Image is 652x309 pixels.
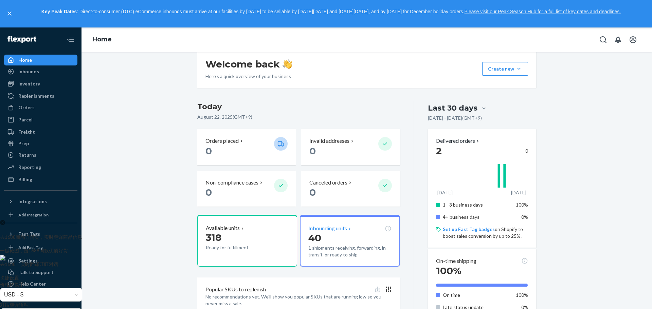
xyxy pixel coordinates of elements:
[4,210,77,220] a: Add Integration
[443,292,510,298] p: On time
[436,145,442,157] span: 2
[482,62,528,76] button: Create new
[4,162,77,173] a: Reporting
[516,202,528,208] span: 100%
[18,104,35,111] div: Orders
[443,226,528,239] p: on Shopify to boost sales conversion by up to 25%.
[64,33,77,46] button: Close Navigation
[308,232,321,244] span: 40
[197,129,296,165] button: Orders placed 0
[197,101,400,112] h3: Today
[205,187,212,198] span: 0
[205,137,239,145] p: Orders placed
[300,215,400,267] button: Inbounding units401 shipments receiving, forwarding, in transit, or ready to ship
[197,215,297,267] button: Available units318Ready for fulfillment
[436,137,481,145] button: Delivered orders
[18,57,32,63] div: Home
[4,196,77,207] button: Integrations
[611,33,625,46] button: Open notifications
[301,129,400,165] button: Invalid addresses 0
[206,232,221,243] span: 318
[16,6,646,18] p: : Direct-to-consumer (DTC) eCommerce inbounds must arrive at our facilities by [DATE] to be sella...
[18,80,40,87] div: Inventory
[18,68,39,75] div: Inbounds
[18,93,54,99] div: Replenishments
[4,102,77,113] a: Orders
[6,10,13,17] button: close,
[18,164,41,171] div: Reporting
[206,224,240,232] p: Available units
[436,257,476,265] p: On-time shipping
[511,189,526,196] p: [DATE]
[283,59,292,69] img: hand-wave emoji
[4,66,77,77] a: Inbounds
[4,127,77,137] a: Freight
[15,5,29,11] span: Chat
[87,30,117,50] ol: breadcrumbs
[18,198,47,205] div: Integrations
[197,171,296,207] button: Non-compliance cases 0
[301,171,400,207] button: Canceled orders 0
[443,214,510,220] p: 4+ business days
[4,174,77,185] a: Billing
[18,176,32,183] div: Billing
[4,91,77,101] a: Replenishments
[443,201,510,208] p: 1 - 3 business days
[4,288,78,301] span: USD - $
[205,293,392,307] p: No recommendations yet. We’ll show you popular SKUs that are running low so you never miss a sale.
[205,58,292,70] h1: Welcome back
[41,9,77,14] strong: Key Peak Dates
[521,214,528,220] span: 0%
[4,150,77,160] a: Returns
[309,187,316,198] span: 0
[205,73,292,80] p: Here’s a quick overview of your business
[92,36,112,43] a: Home
[309,137,349,145] p: Invalid addresses
[308,225,347,232] p: Inbounding units
[18,212,49,218] div: Add Integration
[443,226,495,232] a: Set up Fast Tag badges
[436,265,461,276] span: 100%
[197,114,400,120] p: August 22, 2025 ( GMT+9 )
[309,145,316,157] span: 0
[308,245,391,258] p: 1 shipments receiving, forwarding, in transit, or ready to ship
[205,145,212,157] span: 0
[437,189,453,196] p: [DATE]
[626,33,640,46] button: Open account menu
[4,78,77,89] a: Inventory
[7,36,36,43] img: Flexport logo
[596,33,610,46] button: Open Search Box
[309,179,347,187] p: Canceled orders
[464,9,621,14] a: Please visit our Peak Season Hub for a full list of key dates and deadlines.
[18,116,33,123] div: Parcel
[4,55,77,65] a: Home
[206,244,269,251] p: Ready for fulfillment
[205,286,266,293] p: Popular SKUs to replenish
[205,179,258,187] p: Non-compliance cases
[436,145,528,157] div: 0
[18,152,36,158] div: Returns
[4,114,77,125] a: Parcel
[428,115,482,121] p: [DATE] - [DATE] ( GMT+9 )
[428,103,477,113] div: Last 30 days
[18,140,29,147] div: Prep
[4,138,77,149] a: Prep
[18,129,35,135] div: Freight
[516,292,528,298] span: 100%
